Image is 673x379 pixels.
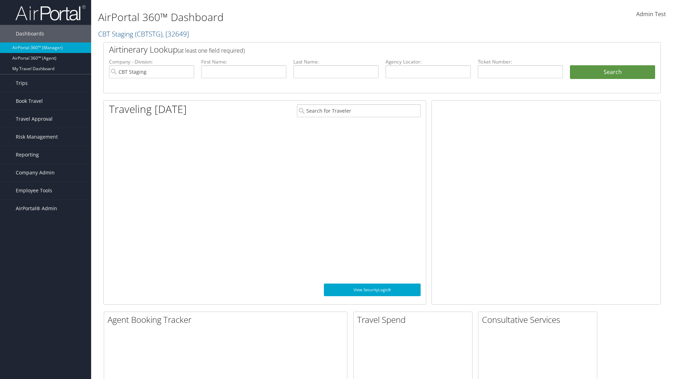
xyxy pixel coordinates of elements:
span: Dashboards [16,25,44,42]
h1: AirPortal 360™ Dashboard [98,10,477,25]
a: CBT Staging [98,29,189,39]
label: First Name: [201,58,286,65]
h2: Agent Booking Tracker [108,314,347,326]
h2: Consultative Services [482,314,597,326]
span: Book Travel [16,92,43,110]
span: (at least one field required) [178,47,245,54]
label: Company - Division: [109,58,194,65]
img: airportal-logo.png [15,5,86,21]
label: Agency Locator: [386,58,471,65]
span: Admin Test [636,10,666,18]
label: Last Name: [293,58,379,65]
span: Risk Management [16,128,58,146]
h1: Traveling [DATE] [109,102,187,117]
span: Trips [16,74,28,92]
span: AirPortal® Admin [16,200,57,217]
h2: Travel Spend [357,314,472,326]
button: Search [570,65,655,79]
span: , [ 32649 ] [162,29,189,39]
a: Admin Test [636,4,666,25]
span: Travel Approval [16,110,53,128]
span: Reporting [16,146,39,164]
h2: Airtinerary Lookup [109,44,609,55]
a: View SecurityLogic® [324,284,421,296]
input: Search for Traveler [297,104,421,117]
span: ( CBTSTG ) [135,29,162,39]
label: Ticket Number: [478,58,563,65]
span: Company Admin [16,164,55,181]
span: Employee Tools [16,182,52,199]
